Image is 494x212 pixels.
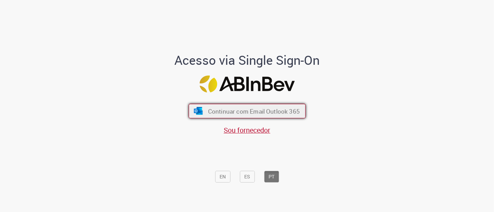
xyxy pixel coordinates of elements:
span: Continuar com Email Outlook 365 [208,107,299,115]
a: Sou fornecedor [224,125,270,135]
button: ES [240,171,255,183]
button: ícone Azure/Microsoft 360 Continuar com Email Outlook 365 [189,104,306,118]
img: ícone Azure/Microsoft 360 [193,107,203,115]
img: Logo ABInBev [199,76,295,92]
button: PT [264,171,279,183]
button: EN [215,171,230,183]
h1: Acesso via Single Sign-On [151,53,344,67]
